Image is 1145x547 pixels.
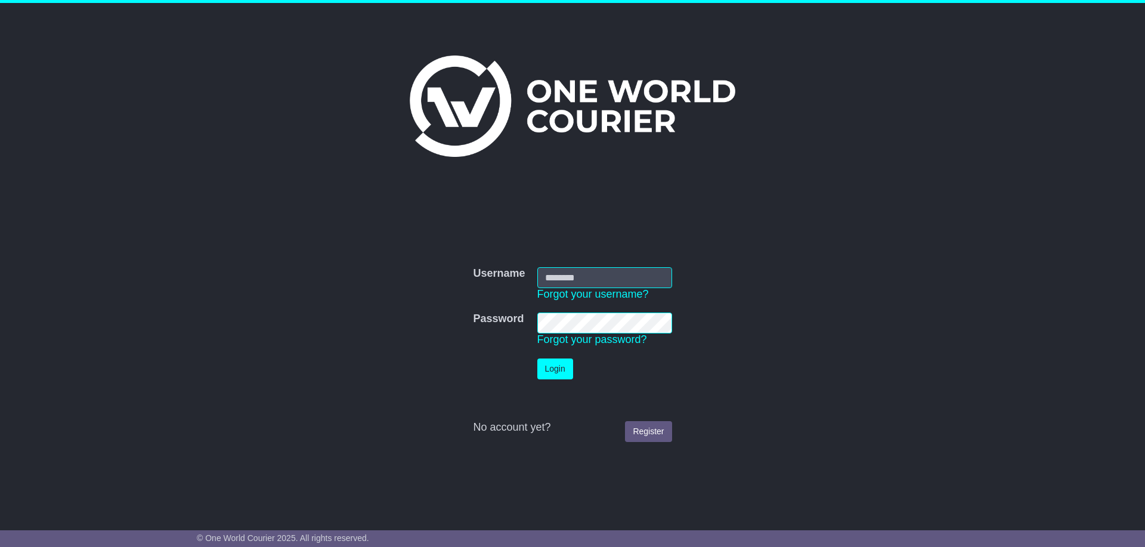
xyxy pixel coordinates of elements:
div: No account yet? [473,421,671,434]
img: One World [410,55,735,157]
button: Login [537,359,573,379]
label: Password [473,313,524,326]
a: Forgot your password? [537,333,647,345]
span: © One World Courier 2025. All rights reserved. [197,533,369,543]
a: Forgot your username? [537,288,649,300]
a: Register [625,421,671,442]
label: Username [473,267,525,280]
